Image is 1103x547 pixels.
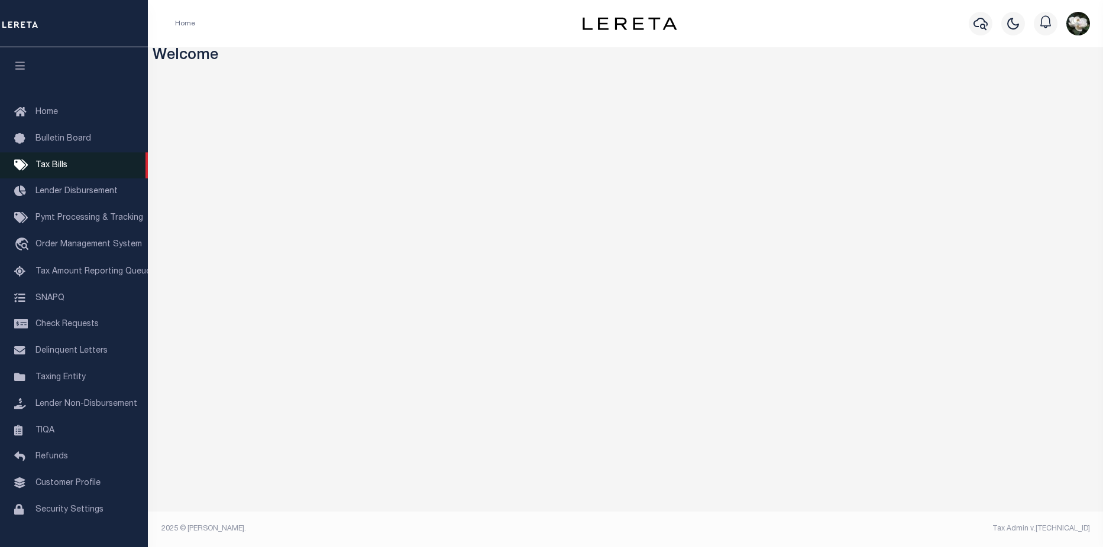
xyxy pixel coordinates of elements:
[35,320,99,328] span: Check Requests
[35,373,86,382] span: Taxing Entity
[35,214,143,222] span: Pymt Processing & Tracking
[35,479,101,487] span: Customer Profile
[35,347,108,355] span: Delinquent Letters
[35,240,142,249] span: Order Management System
[635,523,1090,534] div: Tax Admin v.[TECHNICAL_ID]
[35,108,58,116] span: Home
[35,161,67,170] span: Tax Bills
[583,17,677,30] img: logo-dark.svg
[175,18,195,29] li: Home
[14,237,33,253] i: travel_explore
[35,506,103,514] span: Security Settings
[35,135,91,143] span: Bulletin Board
[35,452,68,461] span: Refunds
[35,268,151,276] span: Tax Amount Reporting Queue
[35,294,64,302] span: SNAPQ
[35,400,137,408] span: Lender Non-Disbursement
[35,426,54,434] span: TIQA
[153,523,626,534] div: 2025 © [PERSON_NAME].
[153,47,1099,66] h3: Welcome
[35,187,118,196] span: Lender Disbursement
